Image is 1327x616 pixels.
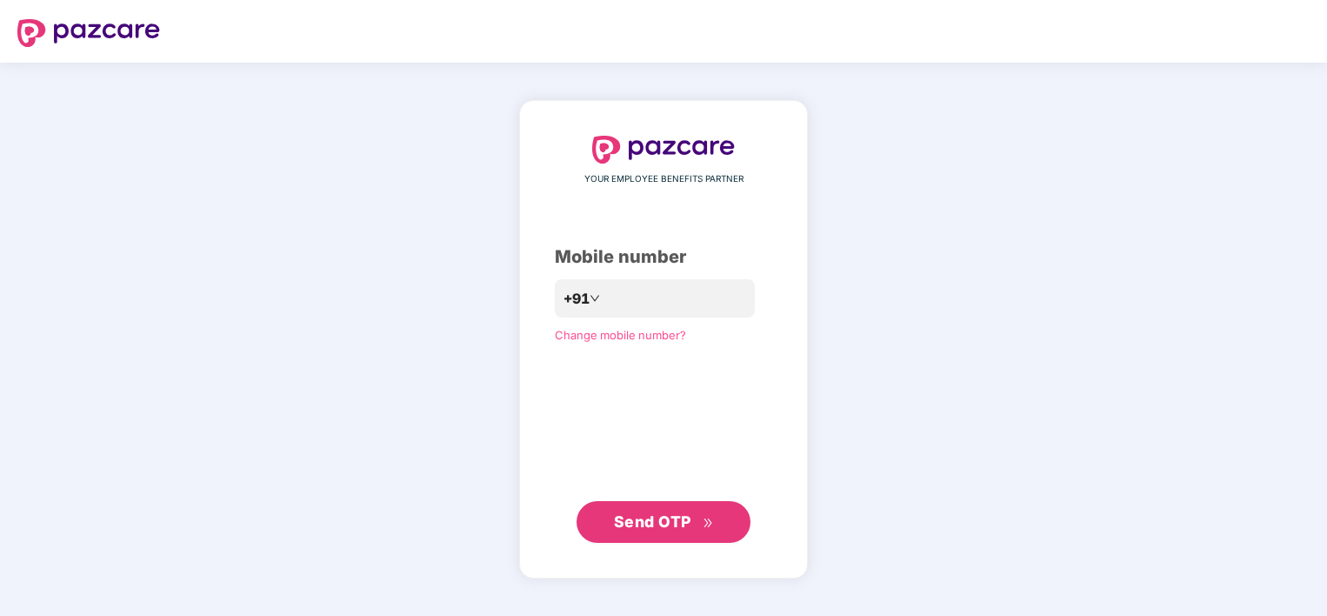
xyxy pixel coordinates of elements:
[555,328,686,342] a: Change mobile number?
[590,293,600,304] span: down
[703,518,714,529] span: double-right
[584,172,744,186] span: YOUR EMPLOYEE BENEFITS PARTNER
[592,136,735,164] img: logo
[563,288,590,310] span: +91
[577,501,750,543] button: Send OTPdouble-right
[17,19,160,47] img: logo
[555,244,772,271] div: Mobile number
[614,512,691,531] span: Send OTP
